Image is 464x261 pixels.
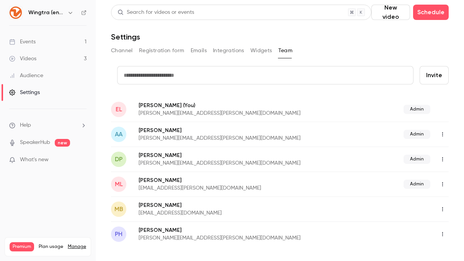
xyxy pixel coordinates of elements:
button: Team [278,45,293,57]
h6: Wingtra (english) [28,9,64,17]
button: New video [371,5,410,20]
p: [PERSON_NAME] [139,202,329,209]
img: Wingtra (english) [10,7,22,19]
button: Channel [111,45,133,57]
span: Admin [404,180,430,189]
span: Admin [404,155,430,164]
p: [PERSON_NAME][EMAIL_ADDRESS][PERSON_NAME][DOMAIN_NAME] [139,159,352,167]
span: MB [114,205,123,214]
p: [PERSON_NAME] [139,101,352,109]
p: [PERSON_NAME][EMAIL_ADDRESS][PERSON_NAME][DOMAIN_NAME] [139,109,352,117]
button: Registration form [139,45,185,57]
p: [PERSON_NAME][EMAIL_ADDRESS][PERSON_NAME][DOMAIN_NAME] [139,134,352,142]
button: Schedule [413,5,449,20]
button: Integrations [213,45,244,57]
p: [PERSON_NAME] [139,127,352,134]
div: Events [9,38,36,46]
div: Settings [9,89,40,96]
span: new [55,139,70,147]
span: PH [115,230,123,239]
span: Help [20,121,31,129]
span: ML [115,180,123,189]
h1: Settings [111,32,140,41]
span: (You) [181,101,195,109]
span: Admin [404,105,430,114]
li: help-dropdown-opener [9,121,87,129]
span: Plan usage [39,244,63,250]
div: Search for videos or events [118,8,194,17]
span: Premium [10,242,34,251]
button: Emails [191,45,207,57]
button: Widgets [250,45,272,57]
a: Manage [68,244,86,250]
span: AA [115,130,123,139]
div: Audience [9,72,43,79]
span: EL [116,105,122,114]
p: [PERSON_NAME] [139,226,369,234]
div: Videos [9,55,36,63]
p: [EMAIL_ADDRESS][DOMAIN_NAME] [139,209,329,217]
span: Admin [404,130,430,139]
button: Invite [420,66,449,84]
p: [PERSON_NAME] [139,152,352,159]
a: SpeakerHub [20,139,50,147]
span: DP [115,155,123,164]
p: [PERSON_NAME] [139,177,332,184]
p: [EMAIL_ADDRESS][PERSON_NAME][DOMAIN_NAME] [139,184,332,192]
span: What's new [20,156,49,164]
p: [PERSON_NAME][EMAIL_ADDRESS][PERSON_NAME][DOMAIN_NAME] [139,234,369,242]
